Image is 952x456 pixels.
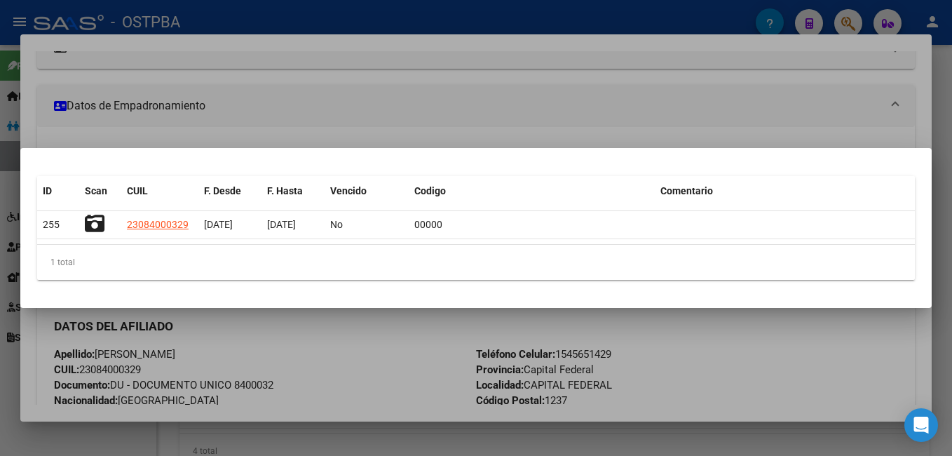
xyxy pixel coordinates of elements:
[267,185,303,196] span: F. Hasta
[414,219,442,230] span: 00000
[127,219,189,230] span: 23084000329
[85,185,107,196] span: Scan
[904,408,938,442] div: Open Intercom Messenger
[43,185,52,196] span: ID
[414,185,446,196] span: Codigo
[37,245,915,280] div: 1 total
[325,176,409,206] datatable-header-cell: Vencido
[330,185,367,196] span: Vencido
[198,176,261,206] datatable-header-cell: F. Desde
[204,185,241,196] span: F. Desde
[330,219,343,230] span: No
[121,176,198,206] datatable-header-cell: CUIL
[267,219,296,230] span: [DATE]
[660,185,713,196] span: Comentario
[127,185,148,196] span: CUIL
[409,176,655,206] datatable-header-cell: Codigo
[655,176,915,206] datatable-header-cell: Comentario
[37,176,79,206] datatable-header-cell: ID
[204,219,233,230] span: [DATE]
[261,176,325,206] datatable-header-cell: F. Hasta
[43,219,60,230] span: 255
[79,176,121,206] datatable-header-cell: Scan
